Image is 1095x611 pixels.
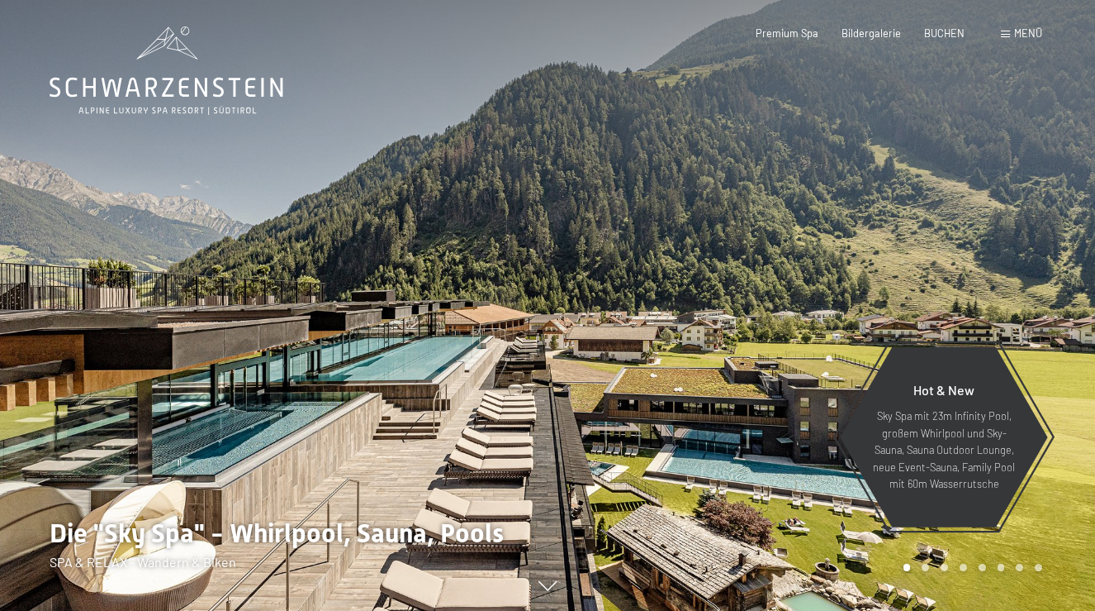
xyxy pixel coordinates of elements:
div: Carousel Page 4 [960,564,967,571]
p: Sky Spa mit 23m Infinity Pool, großem Whirlpool und Sky-Sauna, Sauna Outdoor Lounge, neue Event-S... [872,408,1016,492]
span: Hot & New [913,382,974,398]
div: Carousel Page 7 [1016,564,1023,571]
div: Carousel Page 2 [922,564,929,571]
div: Carousel Page 1 (Current Slide) [903,564,911,571]
div: Carousel Page 8 [1035,564,1042,571]
a: Bildergalerie [841,26,901,40]
div: Carousel Page 6 [998,564,1005,571]
div: Carousel Page 3 [941,564,948,571]
a: Hot & New Sky Spa mit 23m Infinity Pool, großem Whirlpool und Sky-Sauna, Sauna Outdoor Lounge, ne... [839,346,1049,528]
div: Carousel Pagination [898,564,1042,571]
div: Carousel Page 5 [979,564,986,571]
span: Menü [1014,26,1042,40]
a: BUCHEN [924,26,965,40]
a: Premium Spa [756,26,818,40]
